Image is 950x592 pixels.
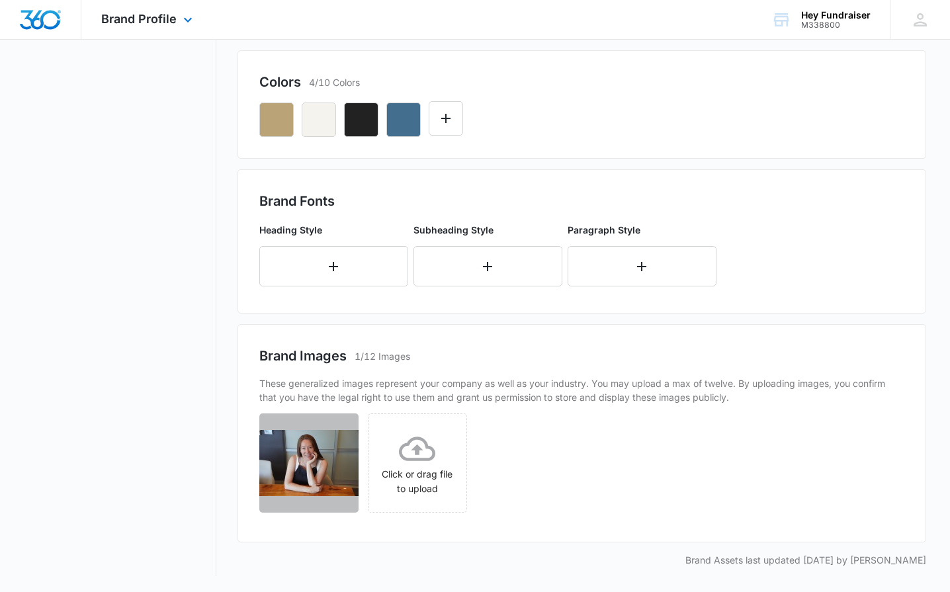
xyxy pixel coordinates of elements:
h2: Brand Fonts [259,191,904,211]
p: Brand Assets last updated [DATE] by [PERSON_NAME] [237,553,926,567]
span: Brand Profile [101,12,177,26]
img: User uploaded image [259,430,359,496]
p: Heading Style [259,223,408,237]
p: Paragraph Style [568,223,716,237]
div: Click or drag file to upload [368,431,466,496]
p: These generalized images represent your company as well as your industry. You may upload a max of... [259,376,904,404]
p: Subheading Style [413,223,562,237]
p: 1/12 Images [355,349,410,363]
button: Remove [344,103,378,137]
h2: Brand Images [259,346,347,366]
button: Edit Color [429,101,463,136]
p: 4/10 Colors [309,75,360,89]
div: account name [801,10,871,21]
button: Remove [302,103,336,137]
button: Remove [386,103,421,137]
h2: Colors [259,72,301,92]
button: Remove [259,103,294,137]
span: Click or drag file to upload [368,414,466,512]
div: account id [801,21,871,30]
